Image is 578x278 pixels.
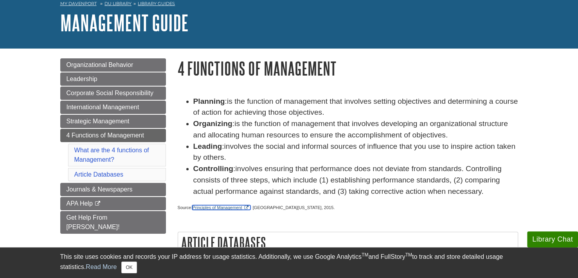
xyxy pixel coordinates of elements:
button: Library Chat [527,231,578,247]
strong: Planning [193,97,225,105]
a: Leadership [60,72,166,86]
a: Article Databases [74,171,123,178]
sup: TM [405,252,412,258]
span: Get Help From [PERSON_NAME]! [67,214,120,230]
span: Corporate Social Responsibility [67,90,153,96]
span: Strategic Management [67,118,130,125]
a: Read More [86,264,117,270]
a: APA Help [60,197,166,210]
a: International Management [60,101,166,114]
li: : [193,96,518,119]
span: involves ensuring that performance does not deviate from standards. Controlling consists of three... [193,164,502,195]
a: DU Library [104,1,131,6]
a: Link opens in new window [192,205,250,210]
a: Journals & Newspapers [60,183,166,196]
a: 4 Functions of Management [60,129,166,142]
a: My Davenport [60,0,97,7]
a: What are the 4 functions of Management? [74,147,149,163]
strong: Organizing [193,119,232,128]
i: This link opens in a new window [94,201,101,206]
span: is the function of management that involves developing an organizational structure and allocating... [193,119,508,139]
h2: Article Databases [178,232,518,253]
a: Management Guide [60,11,189,35]
button: Close [121,262,137,273]
span: 4 Functions of Management [67,132,144,139]
span: is the function of management that involves setting objectives and determining a course of action... [193,97,518,117]
sup: TM [362,252,368,258]
span: involves the social and informal sources of influence that you use to inspire action taken by oth... [193,142,515,162]
li: : [193,163,518,197]
li: : [193,141,518,164]
a: Get Help From [PERSON_NAME]! [60,211,166,234]
a: Organizational Behavior [60,58,166,72]
div: This site uses cookies and records your IP address for usage statistics. Additionally, we use Goo... [60,252,518,273]
a: Corporate Social Responsibility [60,87,166,100]
span: Leadership [67,76,97,82]
span: Organizational Behavior [67,61,133,68]
span: International Management [67,104,139,110]
span: Journals & Newspapers [67,186,133,193]
span: APA Help [67,200,93,207]
div: Guide Page Menu [60,58,166,234]
h1: 4 Functions of Management [178,58,518,78]
li: : [193,118,518,141]
span: Source: , [GEOGRAPHIC_DATA][US_STATE], 2015. [178,205,335,210]
a: Strategic Management [60,115,166,128]
a: Library Guides [138,1,175,6]
strong: Leading [193,142,222,150]
strong: Controlling [193,164,233,173]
